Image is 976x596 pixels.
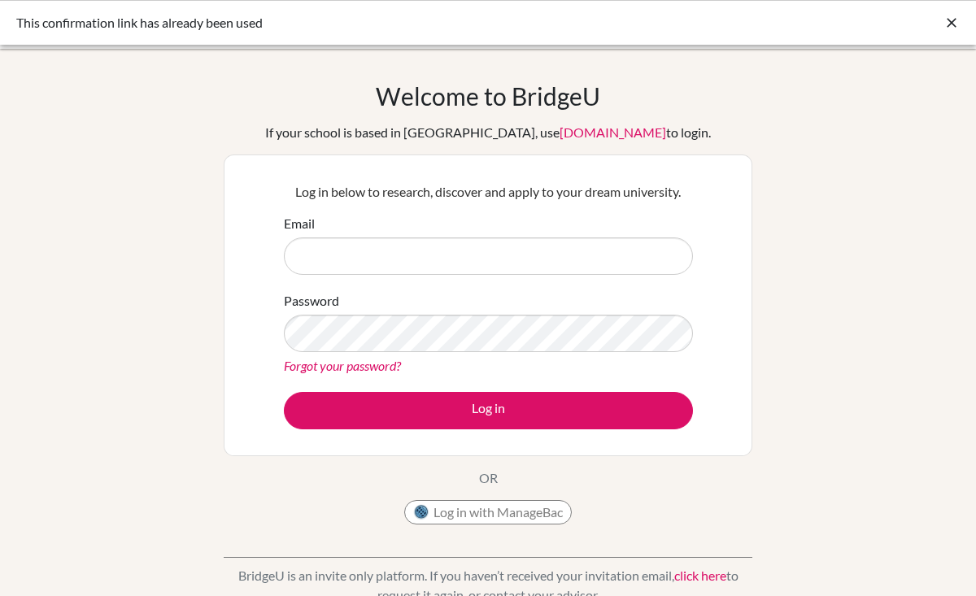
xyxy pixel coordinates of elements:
p: Log in below to research, discover and apply to your dream university. [284,182,693,202]
a: click here [674,568,726,583]
h1: Welcome to BridgeU [376,81,600,111]
div: If your school is based in [GEOGRAPHIC_DATA], use to login. [265,123,711,142]
button: Log in with ManageBac [404,500,572,524]
p: OR [479,468,498,488]
a: Forgot your password? [284,358,401,373]
div: This confirmation link has already been used [16,13,716,33]
label: Email [284,214,315,233]
label: Password [284,291,339,311]
a: [DOMAIN_NAME] [560,124,666,140]
button: Log in [284,392,693,429]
